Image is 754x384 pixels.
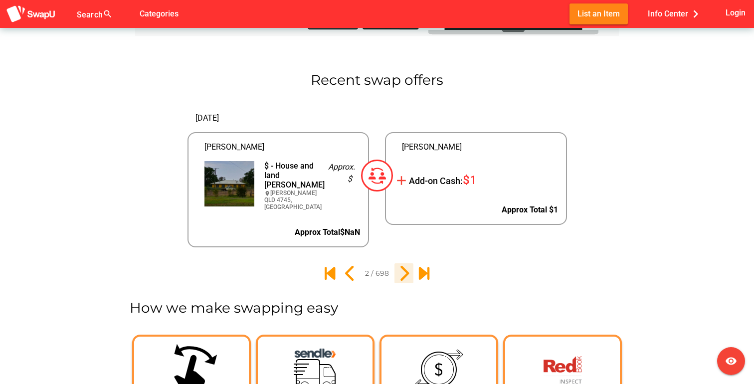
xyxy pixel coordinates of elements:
[724,3,748,22] button: Login
[188,133,369,246] a: [PERSON_NAME]$ - House and land [PERSON_NAME][PERSON_NAME] QLD 4745, [GEOGRAPHIC_DATA]Approx. $Ap...
[122,291,632,324] div: How we make swapping easy
[463,173,477,187] span: $1
[341,263,360,283] button: 1
[648,5,703,22] span: Info Center
[132,3,187,24] button: Categories
[264,191,270,196] i: location_on
[688,6,703,21] i: chevron_right
[502,205,558,214] span: Approx Total $1
[264,161,313,190] div: $ - House and land [PERSON_NAME]
[204,161,254,206] img: onelhandlnutcase%40gmail.com%2F535568f9-15f3-4909-9912-7d7dfae67103%2F17223532921000014844.jpg
[725,355,737,367] i: visibility
[394,141,558,153] div: [PERSON_NAME]
[140,5,179,22] span: Categories
[6,5,56,23] img: aSD8y5uGLpzPJLYTcYcjNu3laj1c05W5KWf0Ds+Za8uybjssssuu+yyyy677LKX2n+PWMSDJ9a87AAAAABJRU5ErkJggg==
[196,141,361,153] div: [PERSON_NAME]
[394,173,409,188] i: add
[264,190,322,210] div: [PERSON_NAME] QLD 4745, [GEOGRAPHIC_DATA]
[726,6,746,19] span: Login
[577,7,620,20] span: List an Item
[394,263,413,283] button: 3
[361,160,393,192] img: Group%20110.svg
[409,176,463,186] span: Add-on Cash:
[320,153,360,218] div: Approx. $
[340,227,360,237] span: $NaN
[321,263,340,283] button: 1
[188,104,370,132] div: [DATE]
[640,3,711,24] button: Info Center
[132,8,187,18] a: Categories
[569,3,628,24] button: List an Item
[414,263,433,283] button: 698
[295,227,360,237] span: Approx Total
[361,263,393,283] input: 2 / 698
[125,8,137,20] i: false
